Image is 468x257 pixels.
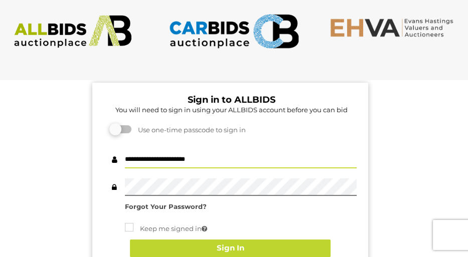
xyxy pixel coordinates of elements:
[125,223,207,234] label: Keep me signed in
[130,239,331,257] button: Sign In
[188,94,275,105] b: Sign in to ALLBIDS
[133,126,246,134] span: Use one-time passcode to sign in
[8,15,139,48] img: ALLBIDS.com.au
[106,106,357,113] h5: You will need to sign in using your ALLBIDS account before you can bid
[330,18,461,38] img: EHVA.com.au
[125,202,207,210] a: Forgot Your Password?
[169,10,300,53] img: CARBIDS.com.au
